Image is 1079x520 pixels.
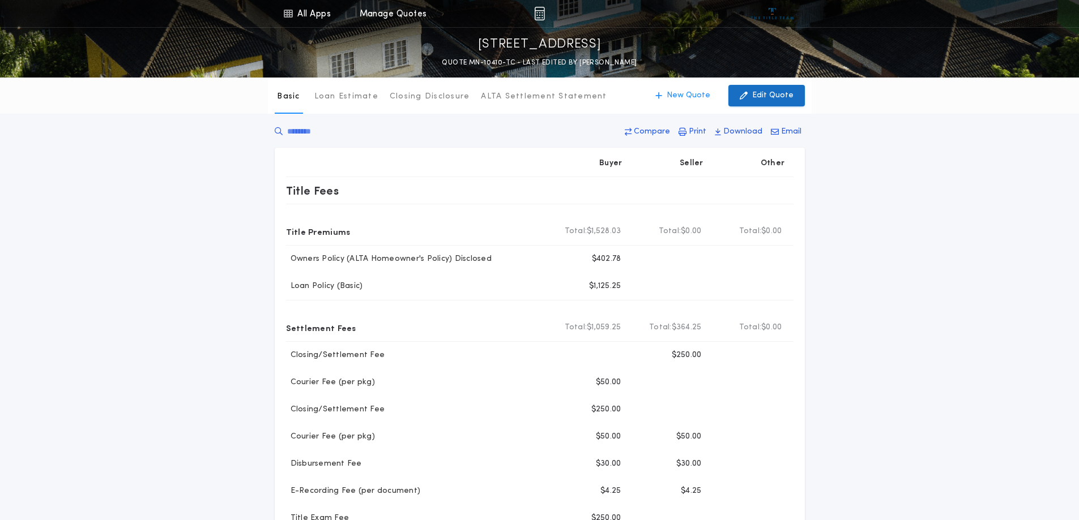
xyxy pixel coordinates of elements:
[711,122,766,142] button: Download
[761,226,782,237] span: $0.00
[676,458,702,470] p: $30.00
[286,404,385,415] p: Closing/Settlement Fee
[534,7,545,20] img: img
[587,226,621,237] span: $1,528.03
[286,458,362,470] p: Disbursement Fee
[286,222,351,240] p: Title Premiums
[680,158,703,169] p: Seller
[739,322,762,333] b: Total:
[596,377,621,388] p: $50.00
[277,91,300,102] p: Basic
[596,458,621,470] p: $30.00
[286,182,339,200] p: Title Fees
[676,431,702,442] p: $50.00
[659,226,681,237] b: Total:
[589,281,621,292] p: $1,125.25
[599,158,622,169] p: Buyer
[565,322,587,333] b: Total:
[751,8,794,19] img: vs-icon
[649,322,672,333] b: Total:
[286,431,375,442] p: Courier Fee (per pkg)
[667,90,710,101] p: New Quote
[286,253,492,265] p: Owners Policy (ALTA Homeowner's Policy) Disclosed
[390,91,470,102] p: Closing Disclosure
[565,226,587,237] b: Total:
[681,226,701,237] span: $0.00
[587,322,621,333] span: $1,059.25
[644,85,722,106] button: New Quote
[752,90,794,101] p: Edit Quote
[286,319,356,337] p: Settlement Fees
[728,85,805,106] button: Edit Quote
[675,122,710,142] button: Print
[672,350,702,361] p: $250.00
[723,126,762,137] p: Download
[314,91,378,102] p: Loan Estimate
[591,404,621,415] p: $250.00
[621,122,673,142] button: Compare
[781,126,801,137] p: Email
[739,226,762,237] b: Total:
[481,91,607,102] p: ALTA Settlement Statement
[286,485,421,497] p: E-Recording Fee (per document)
[286,281,363,292] p: Loan Policy (Basic)
[761,322,782,333] span: $0.00
[681,485,701,497] p: $4.25
[600,485,621,497] p: $4.25
[286,377,375,388] p: Courier Fee (per pkg)
[672,322,702,333] span: $364.25
[478,36,602,54] p: [STREET_ADDRESS]
[286,350,385,361] p: Closing/Settlement Fee
[767,122,805,142] button: Email
[596,431,621,442] p: $50.00
[634,126,670,137] p: Compare
[760,158,784,169] p: Other
[689,126,706,137] p: Print
[592,253,621,265] p: $402.78
[442,57,637,68] p: QUOTE MN-10410-TC - LAST EDITED BY [PERSON_NAME]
